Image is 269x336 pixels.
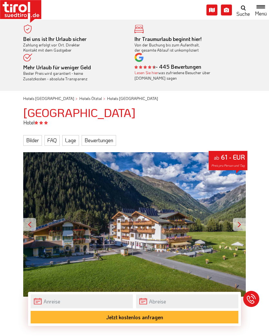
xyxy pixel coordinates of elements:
[31,311,238,323] button: Jetzt kostenlos anfragen
[206,5,217,15] i: Karte öffnen
[134,63,201,70] b: - 445 Bewertungen
[134,35,202,42] b: Ihr Traumurlaub beginnt hier!
[23,135,42,145] a: Bilder
[134,53,144,62] img: google
[45,135,60,145] a: FAQ
[211,163,245,168] span: Preis pro Person und Tag
[18,119,251,126] div: Hotel
[82,135,116,145] a: Bewertungen
[134,36,236,53] div: Von der Buchung bis zum Aufenthalt, der gesamte Ablauf ist unkompliziert
[23,35,86,42] b: Bei uns ist Ihr Urlaub sicher
[79,96,102,101] a: Hotels Ötztal
[62,135,79,145] a: Lage
[214,154,219,161] small: ab
[23,65,125,81] div: Bester Preis wird garantiert - keine Zusatzkosten - absolute Transparenz
[134,70,236,81] div: was zufriedene Besucher über [DOMAIN_NAME] sagen
[23,106,246,119] h1: [GEOGRAPHIC_DATA]
[107,96,158,101] a: Hotels [GEOGRAPHIC_DATA]
[31,294,133,308] input: Anreise
[134,70,158,75] a: Lesen Sie hier
[23,36,125,53] div: Zahlung erfolgt vor Ort. Direkter Kontakt mit dem Gastgeber
[136,294,238,308] input: Abreise
[23,64,91,71] b: Mehr Urlaub für weniger Geld
[253,4,269,16] button: Toggle navigation
[221,153,245,161] strong: 61 - EUR
[221,5,232,15] i: Fotogalerie
[23,96,74,101] a: Hotels [GEOGRAPHIC_DATA]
